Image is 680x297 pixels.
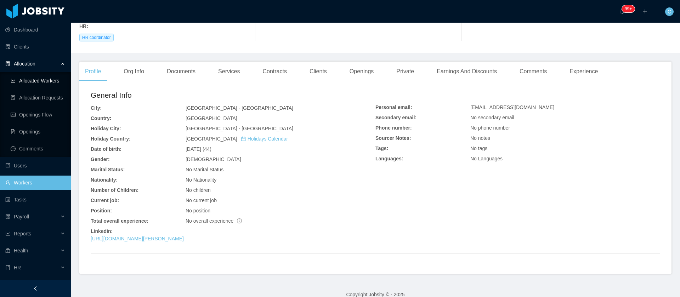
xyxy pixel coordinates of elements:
[470,125,510,131] span: No phone number
[470,156,503,161] span: No Languages
[91,198,119,203] b: Current job:
[5,61,10,66] i: icon: solution
[668,7,671,16] span: C
[91,218,148,224] b: Total overall experience:
[186,167,223,172] span: No Marital Status
[91,126,121,131] b: Holiday City:
[91,146,121,152] b: Date of birth:
[91,228,113,234] b: Linkedin:
[5,23,65,37] a: icon: pie-chartDashboard
[91,136,131,142] b: Holiday Country:
[237,218,242,223] span: info-circle
[186,177,216,183] span: No Nationality
[642,9,647,14] i: icon: plus
[11,142,65,156] a: icon: messageComments
[118,62,150,81] div: Org Info
[91,177,118,183] b: Nationality:
[431,62,503,81] div: Earnings And Discounts
[5,193,65,207] a: icon: profileTasks
[375,156,403,161] b: Languages:
[91,187,138,193] b: Number of Children:
[5,40,65,54] a: icon: auditClients
[212,62,245,81] div: Services
[186,198,217,203] span: No current job
[470,145,660,152] div: No tags
[470,115,514,120] span: No secondary email
[5,265,10,270] i: icon: book
[241,136,288,142] a: icon: calendarHolidays Calendar
[186,136,288,142] span: [GEOGRAPHIC_DATA]
[11,91,65,105] a: icon: file-doneAllocation Requests
[470,104,554,110] span: [EMAIL_ADDRESS][DOMAIN_NAME]
[186,115,237,121] span: [GEOGRAPHIC_DATA]
[91,156,110,162] b: Gender:
[11,108,65,122] a: icon: idcardOpenings Flow
[620,9,625,14] i: icon: bell
[11,74,65,88] a: icon: line-chartAllocated Workers
[5,214,10,219] i: icon: file-protect
[91,236,184,241] a: [URL][DOMAIN_NAME][PERSON_NAME]
[375,125,412,131] b: Phone number:
[470,135,490,141] span: No notes
[257,62,292,81] div: Contracts
[5,231,10,236] i: icon: line-chart
[186,187,211,193] span: No children
[375,135,411,141] b: Sourcer Notes:
[375,145,388,151] b: Tags:
[91,90,375,101] h2: General Info
[91,115,111,121] b: Country:
[5,248,10,253] i: icon: medicine-box
[186,218,242,224] span: No overall experience
[91,105,102,111] b: City:
[14,61,35,67] span: Allocation
[161,62,201,81] div: Documents
[186,146,211,152] span: [DATE] (44)
[14,248,28,253] span: Health
[5,176,65,190] a: icon: userWorkers
[14,231,31,236] span: Reports
[622,5,635,12] sup: 212
[375,115,416,120] b: Secondary email:
[14,265,21,270] span: HR
[5,159,65,173] a: icon: robotUsers
[79,23,88,29] b: HR :
[186,156,241,162] span: [DEMOGRAPHIC_DATA]
[514,62,552,81] div: Comments
[91,208,112,213] b: Position:
[11,125,65,139] a: icon: file-textOpenings
[304,62,333,81] div: Clients
[14,214,29,219] span: Payroll
[241,136,246,141] i: icon: calendar
[375,104,412,110] b: Personal email:
[186,105,293,111] span: [GEOGRAPHIC_DATA] - [GEOGRAPHIC_DATA]
[79,34,114,41] span: HR coordinator
[186,208,210,213] span: No position
[79,62,107,81] div: Profile
[344,62,380,81] div: Openings
[186,126,293,131] span: [GEOGRAPHIC_DATA] - [GEOGRAPHIC_DATA]
[91,167,125,172] b: Marital Status:
[391,62,420,81] div: Private
[564,62,603,81] div: Experience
